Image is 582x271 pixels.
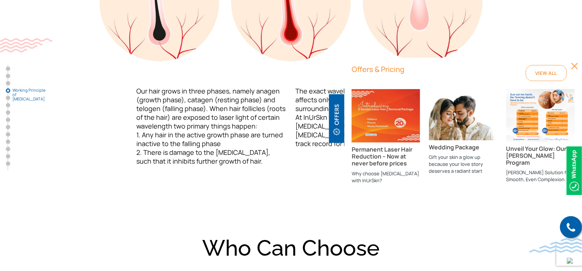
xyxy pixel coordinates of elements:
[506,145,575,167] h3: Unveil Your Glow: Our [PERSON_NAME] Program
[567,146,582,195] img: Whatsappicon
[429,144,497,151] h3: Wedding Package
[136,87,286,165] span: Our hair grows in three phases, namely anagen (growth phase), catagen (resting phase) and telogen...
[429,154,497,175] p: Gift your skin a glow up because your love story deserves a radiant start
[352,111,420,167] a: Permanent Laser Hair Reduction – Now at never before prices
[526,65,567,81] a: View All
[352,146,420,167] h3: Permanent Laser Hair Reduction – Now at never before prices
[529,238,582,253] img: bluewave
[571,62,578,70] img: closedBt
[6,88,10,93] a: Working Principle of [MEDICAL_DATA]
[536,70,557,76] span: View All
[352,65,517,74] h6: Offers & Pricing
[567,166,582,174] a: Whatsappicon
[506,169,575,183] p: [PERSON_NAME] Solution for Smooth, Even Complexion.
[506,89,575,142] img: Unveil Your Glow: Our De-Tan Program
[429,89,497,140] img: Wedding Package
[295,87,442,148] span: The exact wavelength of laser is such that it affects only the hair follicles while leaving the s...
[429,110,497,151] a: Wedding Package
[567,258,573,264] img: up-blue-arrow.svg
[506,111,575,166] a: Unveil Your Glow: Our [PERSON_NAME] Program
[352,170,420,184] p: Why choose [MEDICAL_DATA] with InUrSkn?
[352,89,420,142] img: Permanent Laser Hair Reduction – Now at never before prices
[12,88,49,101] span: Working Principle of [MEDICAL_DATA]
[329,94,344,143] img: offerBt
